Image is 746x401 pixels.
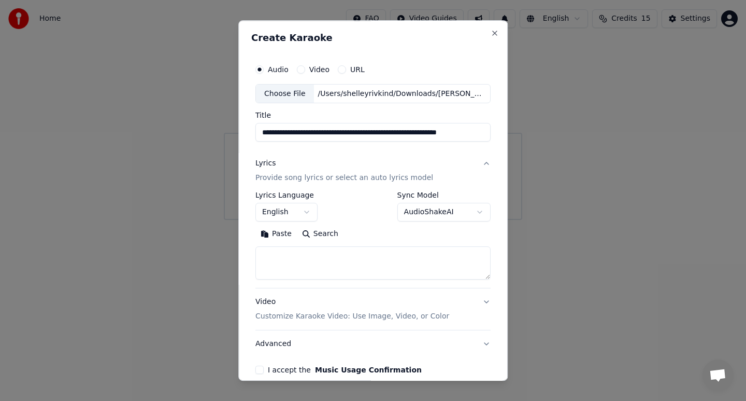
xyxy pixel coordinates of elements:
[255,312,449,322] p: Customize Karaoke Video: Use Image, Video, or Color
[255,159,276,169] div: Lyrics
[297,226,343,243] button: Search
[350,66,365,73] label: URL
[314,89,490,99] div: /Users/shelleyrivkind/Downloads/[PERSON_NAME], [PERSON_NAME] - Islands In the Stream (Official Au...
[268,367,422,374] label: I accept the
[255,297,449,322] div: Video
[255,150,491,192] button: LyricsProvide song lyrics or select an auto lyrics model
[397,192,491,199] label: Sync Model
[309,66,329,73] label: Video
[251,33,495,43] h2: Create Karaoke
[255,112,491,119] label: Title
[255,331,491,358] button: Advanced
[255,173,433,184] p: Provide song lyrics or select an auto lyrics model
[255,289,491,330] button: VideoCustomize Karaoke Video: Use Image, Video, or Color
[255,192,318,199] label: Lyrics Language
[255,226,297,243] button: Paste
[315,367,422,374] button: I accept the
[256,85,314,103] div: Choose File
[268,66,289,73] label: Audio
[255,192,491,288] div: LyricsProvide song lyrics or select an auto lyrics model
